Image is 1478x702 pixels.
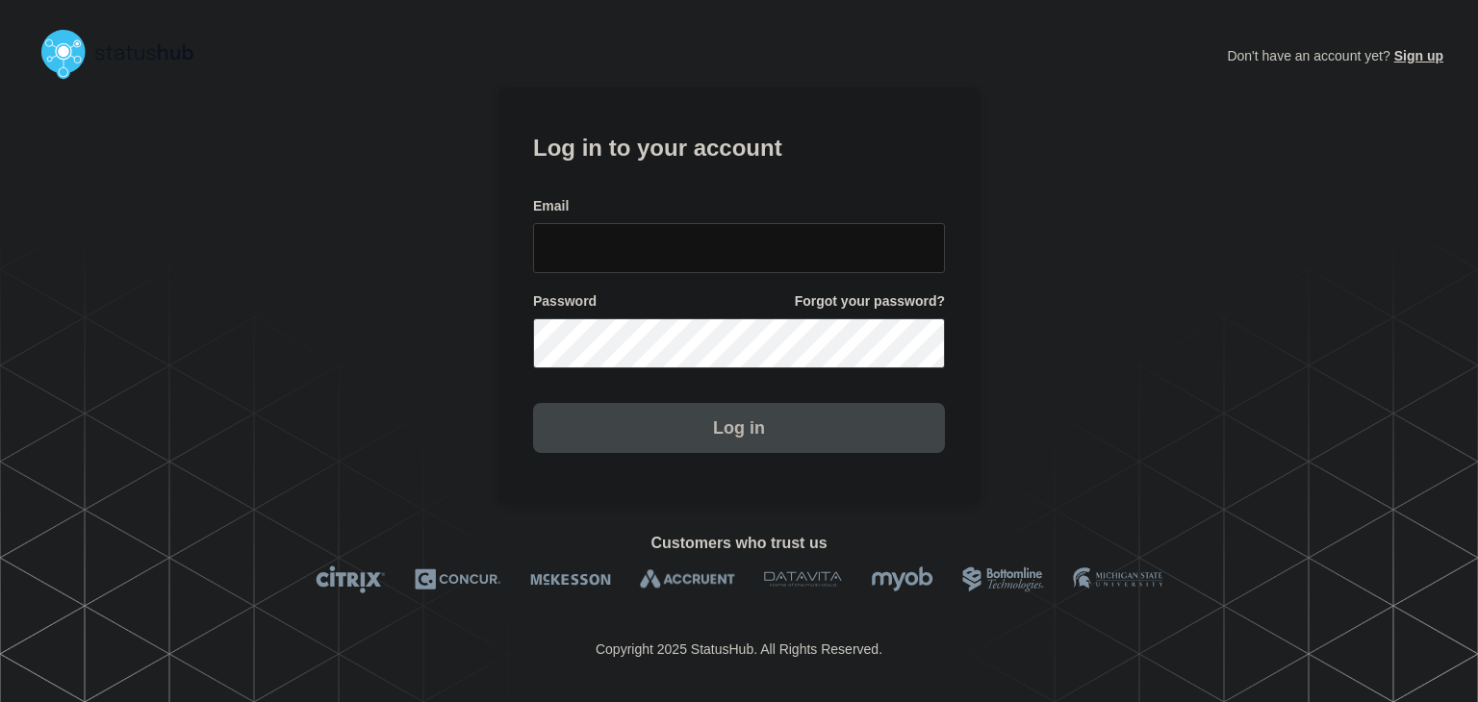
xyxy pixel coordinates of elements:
[1227,33,1443,79] p: Don't have an account yet?
[415,565,501,593] img: Concur logo
[640,565,735,593] img: Accruent logo
[530,565,611,593] img: McKesson logo
[533,318,945,368] input: password input
[533,223,945,273] input: email input
[316,565,386,593] img: Citrix logo
[533,292,597,311] span: Password
[871,565,933,593] img: myob logo
[35,535,1443,552] h2: Customers who trust us
[1073,565,1162,593] img: MSU logo
[35,23,217,85] img: StatusHub logo
[533,197,569,215] span: Email
[962,565,1044,593] img: Bottomline logo
[596,641,882,657] p: Copyright 2025 StatusHub. All Rights Reserved.
[533,128,945,163] h1: Log in to your account
[795,292,945,311] a: Forgot your password?
[533,403,945,453] button: Log in
[1390,48,1443,63] a: Sign up
[764,565,842,593] img: DataVita logo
